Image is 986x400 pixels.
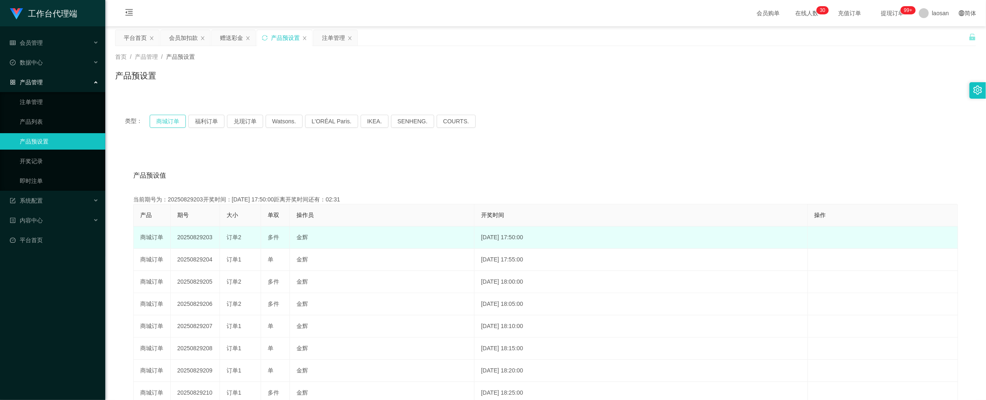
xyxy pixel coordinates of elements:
span: 单 [268,256,273,263]
span: 会员管理 [10,39,43,46]
a: 即时注单 [20,173,99,189]
span: 多件 [268,234,279,240]
span: 大小 [227,212,238,218]
i: 图标: form [10,198,16,203]
span: 多件 [268,389,279,396]
td: 商城订单 [134,360,171,382]
a: 开奖记录 [20,153,99,169]
i: 图标: global [959,10,965,16]
button: COURTS. [437,115,476,128]
td: 20250829204 [171,249,220,271]
div: 当前期号为：20250829203开奖时间：[DATE] 17:50:00距离开奖时间还有：02:31 [133,195,958,204]
span: 多件 [268,278,279,285]
div: 注单管理 [322,30,345,46]
span: 数据中心 [10,59,43,66]
td: 商城订单 [134,271,171,293]
td: 20250829207 [171,315,220,338]
td: 20250829206 [171,293,220,315]
td: 商城订单 [134,227,171,249]
button: IKEA. [361,115,389,128]
td: 金辉 [290,271,474,293]
i: 图标: close [302,36,307,41]
td: 20250829205 [171,271,220,293]
div: 平台首页 [124,30,147,46]
span: 期号 [177,212,189,218]
span: 产品管理 [10,79,43,86]
div: 产品预设置 [271,30,300,46]
i: 图标: profile [10,217,16,223]
button: 福利订单 [188,115,225,128]
span: 类型： [125,115,150,128]
i: 图标: close [347,36,352,41]
span: 在线人数 [792,10,823,16]
sup: 1014 [901,6,916,14]
td: 20250829208 [171,338,220,360]
button: Watsons. [266,115,303,128]
a: 注单管理 [20,94,99,110]
button: 兑现订单 [227,115,263,128]
td: 商城订单 [134,315,171,338]
span: 单双 [268,212,279,218]
div: 会员加扣款 [169,30,198,46]
span: 产品 [140,212,152,218]
td: 商城订单 [134,293,171,315]
span: 订单1 [227,323,241,329]
td: 商城订单 [134,338,171,360]
span: 单 [268,323,273,329]
td: [DATE] 18:15:00 [474,338,808,360]
span: 订单2 [227,234,241,240]
span: 开奖时间 [481,212,504,218]
span: 产品管理 [135,53,158,60]
span: 提现订单 [877,10,908,16]
td: 金辉 [290,315,474,338]
h1: 工作台代理端 [28,0,77,27]
a: 产品预设置 [20,133,99,150]
td: 金辉 [290,227,474,249]
button: 商城订单 [150,115,186,128]
td: 商城订单 [134,249,171,271]
button: L'ORÉAL Paris. [305,115,358,128]
td: 20250829209 [171,360,220,382]
i: 图标: sync [262,35,268,41]
i: 图标: menu-fold [115,0,143,27]
p: 3 [820,6,823,14]
span: 首页 [115,53,127,60]
i: 图标: appstore-o [10,79,16,85]
td: [DATE] 18:20:00 [474,360,808,382]
span: 订单1 [227,367,241,374]
span: / [161,53,163,60]
span: 多件 [268,301,279,307]
span: 订单1 [227,256,241,263]
i: 图标: unlock [969,33,976,41]
span: 操作员 [296,212,314,218]
td: [DATE] 17:55:00 [474,249,808,271]
p: 0 [823,6,826,14]
td: [DATE] 18:10:00 [474,315,808,338]
i: 图标: check-circle-o [10,60,16,65]
span: / [130,53,132,60]
td: 金辉 [290,360,474,382]
sup: 30 [817,6,829,14]
span: 系统配置 [10,197,43,204]
span: 产品预设置 [166,53,195,60]
span: 产品预设值 [133,171,166,180]
a: 产品列表 [20,113,99,130]
i: 图标: table [10,40,16,46]
td: 20250829203 [171,227,220,249]
i: 图标: setting [973,86,982,95]
td: [DATE] 18:05:00 [474,293,808,315]
span: 订单1 [227,389,241,396]
td: 金辉 [290,249,474,271]
h1: 产品预设置 [115,69,156,82]
img: logo.9652507e.png [10,8,23,20]
span: 订单2 [227,278,241,285]
div: 赠送彩金 [220,30,243,46]
a: 工作台代理端 [10,10,77,16]
i: 图标: close [245,36,250,41]
span: 单 [268,345,273,351]
td: [DATE] 18:00:00 [474,271,808,293]
td: 金辉 [290,338,474,360]
span: 充值订单 [834,10,866,16]
i: 图标: close [200,36,205,41]
td: 金辉 [290,293,474,315]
